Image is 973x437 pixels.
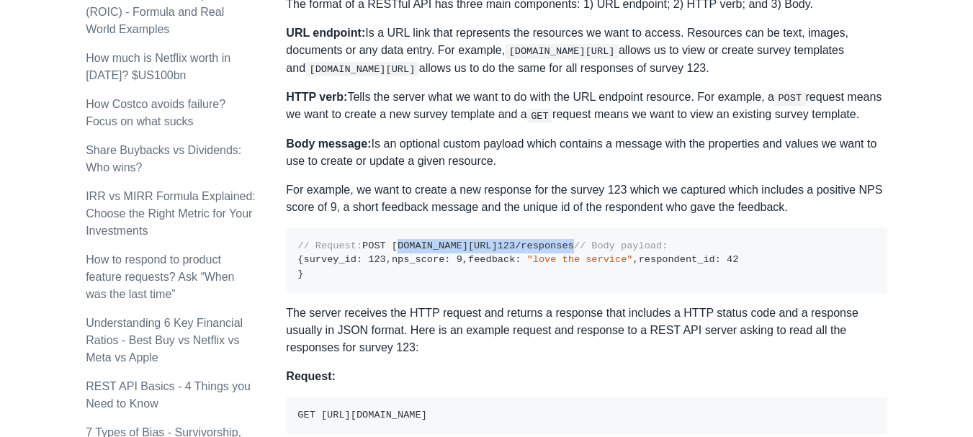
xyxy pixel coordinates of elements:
[286,370,335,382] strong: Request:
[286,135,887,170] p: Is an optional custom payload which contains a message with the properties and values we want to ...
[86,317,243,364] a: Understanding 6 Key Financial Ratios - Best Buy vs Netflix vs Meta vs Apple
[286,138,371,150] strong: Body message:
[286,91,347,103] strong: HTTP verb:
[505,44,619,58] code: [DOMAIN_NAME][URL]
[444,254,450,265] span: :
[457,254,462,265] span: 9
[632,254,638,265] span: ,
[727,254,738,265] span: 42
[462,254,468,265] span: ,
[305,62,419,76] code: [DOMAIN_NAME][URL]
[574,240,668,251] span: // Body payload:
[286,24,887,77] p: Is a URL link that represents the resources we want to access. Resources can be text, images, doc...
[357,254,362,265] span: :
[715,254,721,265] span: :
[297,254,303,265] span: {
[86,190,256,237] a: IRR vs MIRR Formula Explained: Choose the Right Metric for Your Investments
[368,254,385,265] span: 123
[527,109,552,123] code: GET
[86,380,251,410] a: REST API Basics - 4 Things you Need to Know
[297,240,362,251] span: // Request:
[286,27,365,39] strong: URL endpoint:
[515,254,521,265] span: :
[286,89,887,124] p: Tells the server what we want to do with the URL endpoint resource. For example, a request means ...
[297,240,738,279] code: POST [DOMAIN_NAME][URL] /responses survey_id nps_score feedback respondent_id
[498,240,515,251] span: 123
[86,52,230,81] a: How much is Netflix worth in [DATE]? $US100bn
[527,254,633,265] span: "love the service"
[286,305,887,356] p: The server receives the HTTP request and returns a response that includes a HTTP status code and ...
[286,181,887,216] p: For example, we want to create a new response for the survey 123 which we captured which includes...
[386,254,392,265] span: ,
[297,269,303,279] span: }
[297,410,426,420] code: GET [URL][DOMAIN_NAME]
[774,91,806,105] code: POST
[86,253,234,300] a: How to respond to product feature requests? Ask “When was the last time”
[86,144,241,174] a: Share Buybacks vs Dividends: Who wins?
[86,98,225,127] a: How Costco avoids failure? Focus on what sucks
